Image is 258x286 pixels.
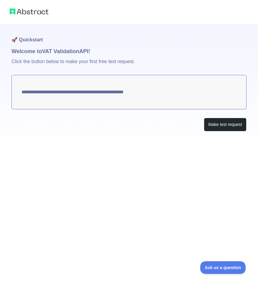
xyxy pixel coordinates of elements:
[11,47,247,56] h1: Welcome to VAT Validation API!
[11,24,247,47] h1: 🚀 Quickstart
[200,261,246,274] iframe: Toggle Customer Support
[204,118,247,131] button: Make test request
[11,56,247,75] p: Click the button below to make your first free test request.
[10,7,48,16] img: Abstract logo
